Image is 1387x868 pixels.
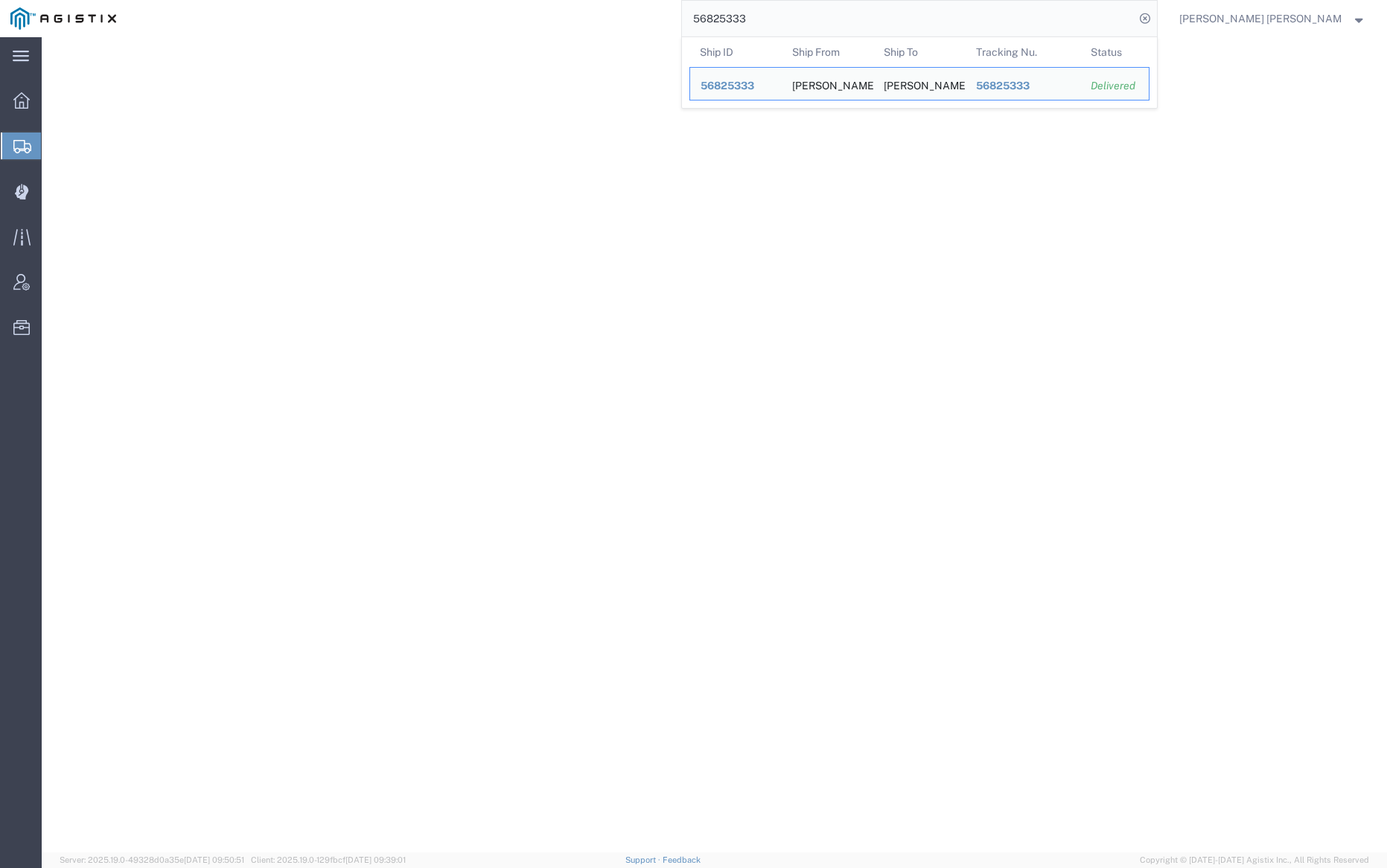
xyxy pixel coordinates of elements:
span: Server: 2025.19.0-49328d0a35e [60,855,244,864]
div: Hanson/Marietta [792,68,864,100]
table: Search Results [689,37,1157,108]
div: 56825333 [976,78,1071,94]
iframe: FS Legacy Container [42,37,1387,852]
th: Tracking Nu. [966,37,1081,67]
span: [DATE] 09:50:51 [184,855,244,864]
input: Search for shipment number, reference number [682,1,1135,36]
span: 56825333 [976,80,1030,92]
span: 56825333 [701,80,754,92]
a: Support [625,855,663,864]
img: logo [10,7,116,30]
span: Copyright © [DATE]-[DATE] Agistix Inc., All Rights Reserved [1140,854,1369,867]
th: Ship ID [689,37,782,67]
span: Kayte Bray Dogali [1179,10,1342,27]
div: 56825333 [701,78,771,94]
div: Delivered [1091,78,1138,94]
th: Status [1080,37,1150,67]
span: Client: 2025.19.0-129fbcf [251,855,406,864]
span: [DATE] 09:39:01 [345,855,406,864]
th: Ship To [873,37,966,67]
a: Feedback [663,855,701,864]
th: Ship From [782,37,874,67]
div: Hanson/Marietta [884,68,955,100]
button: [PERSON_NAME] [PERSON_NAME] [1179,10,1366,28]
